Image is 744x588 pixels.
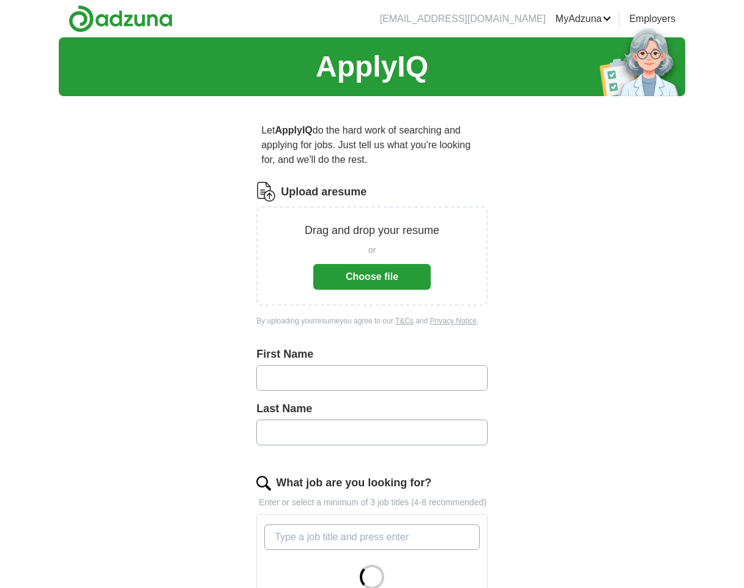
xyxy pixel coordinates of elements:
img: search.png [256,476,271,491]
img: Adzuna logo [69,5,173,32]
button: Choose file [313,264,431,290]
label: Upload a resume [281,184,366,200]
a: MyAdzuna [556,12,612,26]
label: First Name [256,346,488,363]
p: Drag and drop your resume [305,222,439,239]
a: Privacy Notice [430,317,477,325]
h1: ApplyIQ [316,45,428,89]
label: Last Name [256,401,488,417]
a: T&Cs [395,317,414,325]
img: CV Icon [256,182,276,202]
span: or [368,244,376,257]
label: What job are you looking for? [276,475,431,491]
strong: ApplyIQ [275,125,312,135]
p: Let do the hard work of searching and applying for jobs. Just tell us what you're looking for, an... [256,118,488,172]
p: Enter or select a minimum of 3 job titles (4-8 recommended) [256,496,488,509]
input: Type a job title and press enter [264,524,480,550]
a: Employers [629,12,675,26]
div: By uploading your resume you agree to our and . [256,315,488,326]
li: [EMAIL_ADDRESS][DOMAIN_NAME] [380,12,546,26]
